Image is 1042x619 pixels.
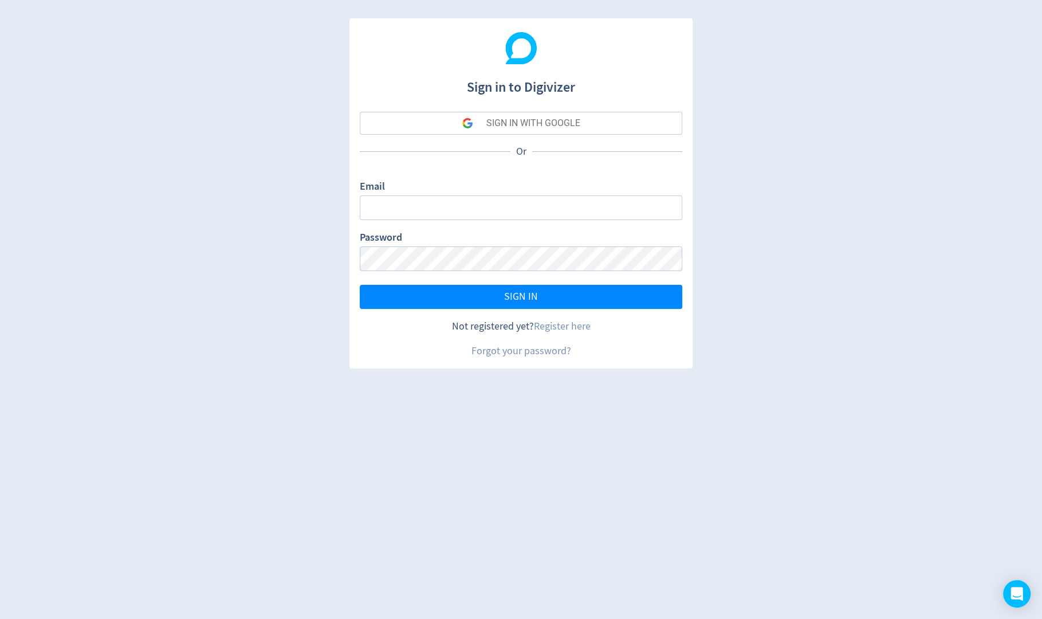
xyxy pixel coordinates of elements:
[360,319,682,334] div: Not registered yet?
[360,112,682,135] button: SIGN IN WITH GOOGLE
[534,320,591,333] a: Register here
[1003,580,1031,608] div: Open Intercom Messenger
[360,285,682,309] button: SIGN IN
[505,32,537,64] img: Digivizer Logo
[471,344,571,358] a: Forgot your password?
[510,144,532,159] p: Or
[360,68,682,97] h1: Sign in to Digivizer
[486,112,580,135] div: SIGN IN WITH GOOGLE
[360,179,385,195] label: Email
[504,292,538,302] span: SIGN IN
[360,230,402,246] label: Password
